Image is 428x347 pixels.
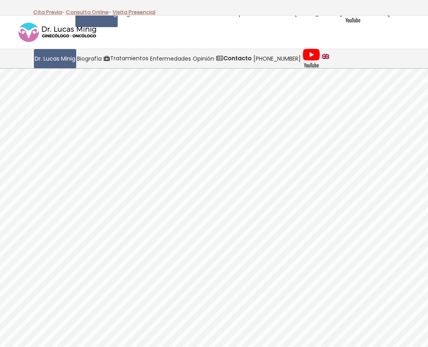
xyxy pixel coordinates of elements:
[103,49,149,68] a: Tratamientos
[33,7,65,18] p: -
[344,3,362,23] img: Videos Youtube Ginecología
[150,54,191,63] span: Enfermedades
[253,54,301,63] span: [PHONE_NUMBER]
[33,8,62,16] a: Cita Previa
[112,8,156,16] a: Visita Presencial
[35,54,75,63] span: Dr. Lucas Minig
[77,54,102,63] span: Biografía
[215,49,252,68] a: Contacto
[193,54,214,63] span: Opinión
[252,49,302,68] a: [PHONE_NUMBER]
[321,49,330,68] a: language english
[223,54,252,62] strong: Contacto
[34,49,76,68] a: Dr. Lucas Minig
[66,8,108,16] a: Consulta Online
[192,49,215,68] a: Opinión
[66,7,111,18] p: -
[76,49,103,68] a: Biografía
[110,54,148,63] span: Tratamientos
[302,49,320,69] img: Videos Youtube Ginecología
[322,54,329,59] img: language english
[302,49,321,68] a: Videos Youtube Ginecología
[149,49,192,68] a: Enfermedades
